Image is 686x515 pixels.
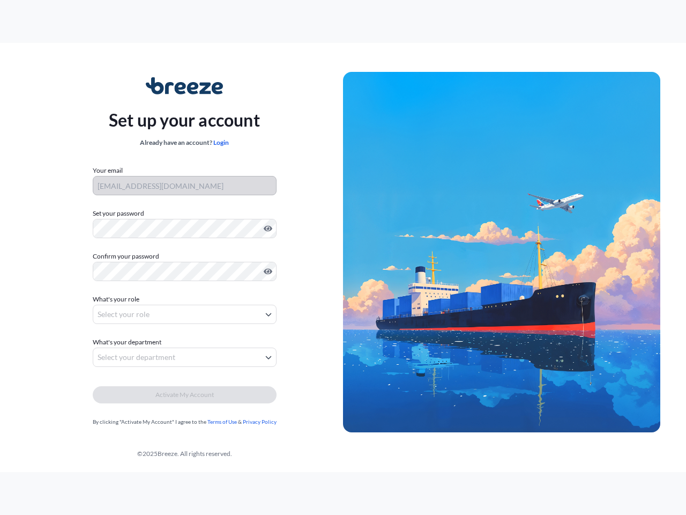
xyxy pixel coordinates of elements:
[93,416,277,427] div: By clicking "Activate My Account" I agree to the &
[26,448,343,459] div: © 2025 Breeze. All rights reserved.
[213,138,229,146] a: Login
[93,165,123,176] label: Your email
[155,389,214,400] span: Activate My Account
[109,107,260,133] p: Set up your account
[264,267,272,276] button: Show password
[146,77,223,94] img: Breeze
[207,418,237,425] a: Terms of Use
[264,224,272,233] button: Show password
[243,418,277,425] a: Privacy Policy
[93,294,139,305] span: What's your role
[98,309,150,320] span: Select your role
[93,386,277,403] button: Activate My Account
[98,352,175,363] span: Select your department
[93,337,161,348] span: What's your department
[93,208,277,219] label: Set your password
[93,251,277,262] label: Confirm your password
[93,305,277,324] button: Select your role
[109,137,260,148] div: Already have an account?
[343,72,660,433] img: Ship illustration
[93,176,277,195] input: Your email address
[93,348,277,367] button: Select your department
